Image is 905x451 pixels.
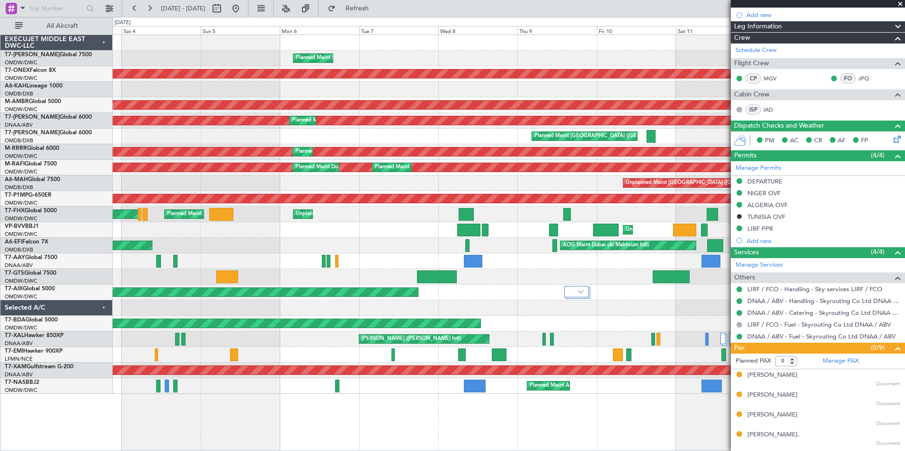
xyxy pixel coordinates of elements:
[5,99,29,104] span: M-AMBR
[5,348,23,354] span: T7-EMI
[840,73,856,84] div: FO
[5,255,25,260] span: T7-AAY
[745,73,761,84] div: CP
[876,420,900,428] span: Document
[765,136,774,146] span: PM
[734,33,750,43] span: Crew
[438,26,517,35] div: Wed 8
[747,309,900,317] a: DNAA / ABV - Catering - Skyrouting Co Ltd DNAA / ABV
[5,177,60,182] a: A6-MAHGlobal 7500
[790,136,799,146] span: AC
[746,11,900,19] div: Add new
[858,74,879,83] a: JPQ
[734,21,782,32] span: Leg Information
[5,270,24,276] span: T7-GTS
[295,145,389,159] div: Planned Maint Dubai (Al Maktoum Intl)
[5,286,55,292] a: T7-AIXGlobal 5000
[5,255,57,260] a: T7-AAYGlobal 7500
[747,285,882,293] a: LIRF / FCO - Handling - Sky services LIRF / FCO
[5,356,33,363] a: LFMN/NCE
[5,168,37,175] a: OMDW/DWC
[5,278,37,285] a: OMDW/DWC
[5,68,56,73] a: T7-ONEXFalcon 8X
[296,51,389,65] div: Planned Maint Dubai (Al Maktoum Intl)
[5,317,58,323] a: T7-BDAGlobal 5000
[871,150,885,160] span: (4/4)
[10,18,103,34] button: All Aircraft
[5,364,73,370] a: T7-XAMGulfstream G-200
[5,114,60,120] span: T7-[PERSON_NAME]
[5,215,37,222] a: OMDW/DWC
[5,293,37,300] a: OMDW/DWC
[5,130,92,136] a: T7-[PERSON_NAME]Global 6000
[747,225,773,233] div: LIRF PPR
[122,26,201,35] div: Sat 4
[5,99,61,104] a: M-AMBRGlobal 5000
[359,26,438,35] div: Tue 7
[5,224,25,229] span: VP-BVV
[747,321,891,329] a: LIRF / FCO - Fuel - Skyrouting Co Ltd DNAA / ABV
[747,332,896,340] a: DNAA / ABV - Fuel - Skyrouting Co Ltd DNAA / ABV
[734,150,756,161] span: Permits
[5,83,27,89] span: A6-KAH
[5,146,59,151] a: M-RRRRGlobal 6000
[747,371,798,380] div: [PERSON_NAME]
[5,262,33,269] a: DNAA/ABV
[626,223,766,237] div: Unplanned Maint [GEOGRAPHIC_DATA] (Al Maktoum Intl)
[5,90,33,97] a: OMDB/DXB
[25,23,100,29] span: All Aircraft
[534,129,692,143] div: Planned Maint [GEOGRAPHIC_DATA] ([GEOGRAPHIC_DATA] Intl)
[5,192,28,198] span: T7-P1MP
[5,59,37,66] a: OMDW/DWC
[763,74,785,83] a: MGV
[746,237,900,245] div: Add new
[734,272,755,283] span: Others
[736,164,781,173] a: Manage Permits
[747,297,900,305] a: DNAA / ABV - Handling - Skyrouting Co Ltd DNAA / ABV
[280,26,359,35] div: Mon 6
[167,207,278,221] div: Planned Maint [GEOGRAPHIC_DATA] (Seletar)
[823,356,859,366] a: Manage PAX
[5,231,37,238] a: OMDW/DWC
[5,130,60,136] span: T7-[PERSON_NAME]
[871,247,885,257] span: (4/4)
[517,26,596,35] div: Thu 9
[734,343,745,354] span: Pax
[861,136,868,146] span: FP
[5,161,25,167] span: M-RAFI
[747,410,798,420] div: [PERSON_NAME]
[5,75,37,82] a: OMDW/DWC
[5,208,57,214] a: T7-FHXGlobal 5000
[736,356,771,366] label: Planned PAX
[5,208,25,214] span: T7-FHX
[5,380,26,385] span: T7-NAS
[747,177,782,185] div: DEPARTURE
[5,317,26,323] span: T7-BDA
[5,153,37,160] a: OMDW/DWC
[5,146,27,151] span: M-RRRR
[747,201,788,209] div: ALGERIA OVF
[5,224,39,229] a: VP-BVVBBJ1
[5,83,62,89] a: A6-KAHLineage 1000
[5,246,33,253] a: OMDB/DXB
[745,104,761,115] div: ISP
[876,440,900,448] span: Document
[295,160,389,174] div: Planned Maint Dubai (Al Maktoum Intl)
[5,52,92,58] a: T7-[PERSON_NAME]Global 7500
[5,177,28,182] span: A6-MAH
[337,5,377,12] span: Refresh
[626,176,790,190] div: Unplanned Maint [GEOGRAPHIC_DATA] ([GEOGRAPHIC_DATA] Intl)
[5,348,62,354] a: T7-EMIHawker 900XP
[5,114,92,120] a: T7-[PERSON_NAME]Global 6000
[5,161,57,167] a: M-RAFIGlobal 7500
[292,113,385,128] div: Planned Maint Dubai (Al Maktoum Intl)
[876,380,900,388] span: Document
[5,340,33,347] a: DNAA/ABV
[871,343,885,353] span: (0/9)
[838,136,845,146] span: AF
[5,137,33,144] a: OMDB/DXB
[814,136,822,146] span: CR
[5,286,23,292] span: T7-AIX
[5,380,39,385] a: T7-NASBBJ2
[734,247,759,258] span: Services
